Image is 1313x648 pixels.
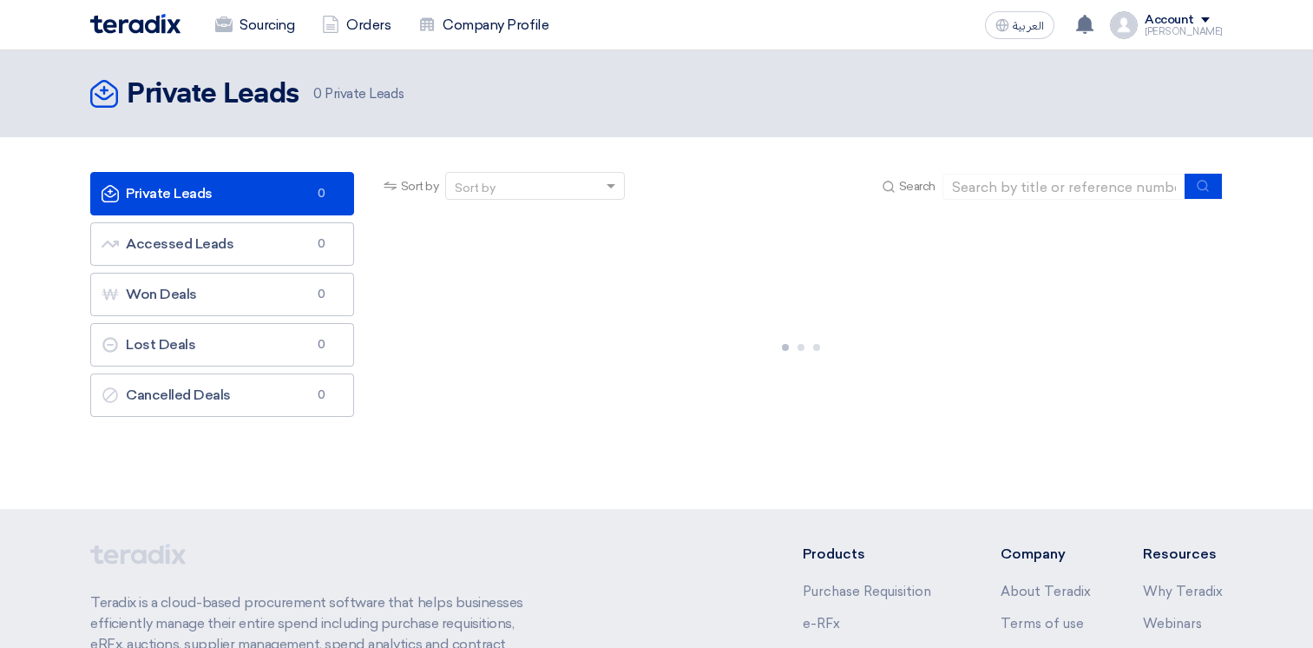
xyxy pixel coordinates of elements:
[404,6,562,44] a: Company Profile
[401,177,439,195] span: Sort by
[1013,20,1044,32] span: العربية
[90,172,354,215] a: Private Leads0
[90,374,354,417] a: Cancelled Deals0
[312,235,332,253] span: 0
[312,336,332,354] span: 0
[127,77,299,112] h2: Private Leads
[90,273,354,316] a: Won Deals0
[803,616,840,631] a: e-RFx
[90,222,354,266] a: Accessed Leads0
[1143,584,1223,599] a: Why Teradix
[803,584,931,599] a: Purchase Requisition
[899,177,936,195] span: Search
[1143,544,1223,565] li: Resources
[312,286,332,303] span: 0
[312,185,332,202] span: 0
[313,84,404,104] span: Private Leads
[312,387,332,404] span: 0
[803,544,949,565] li: Products
[1001,544,1091,565] li: Company
[1145,27,1223,36] div: [PERSON_NAME]
[1143,616,1202,631] a: Webinars
[201,6,308,44] a: Sourcing
[308,6,404,44] a: Orders
[455,179,496,197] div: Sort by
[90,14,181,34] img: Teradix logo
[942,174,1185,200] input: Search by title or reference number
[985,11,1054,39] button: العربية
[313,86,322,102] span: 0
[1110,11,1138,39] img: profile_test.png
[1001,616,1084,631] a: Terms of use
[1001,584,1091,599] a: About Teradix
[90,323,354,367] a: Lost Deals0
[1145,13,1194,28] div: Account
